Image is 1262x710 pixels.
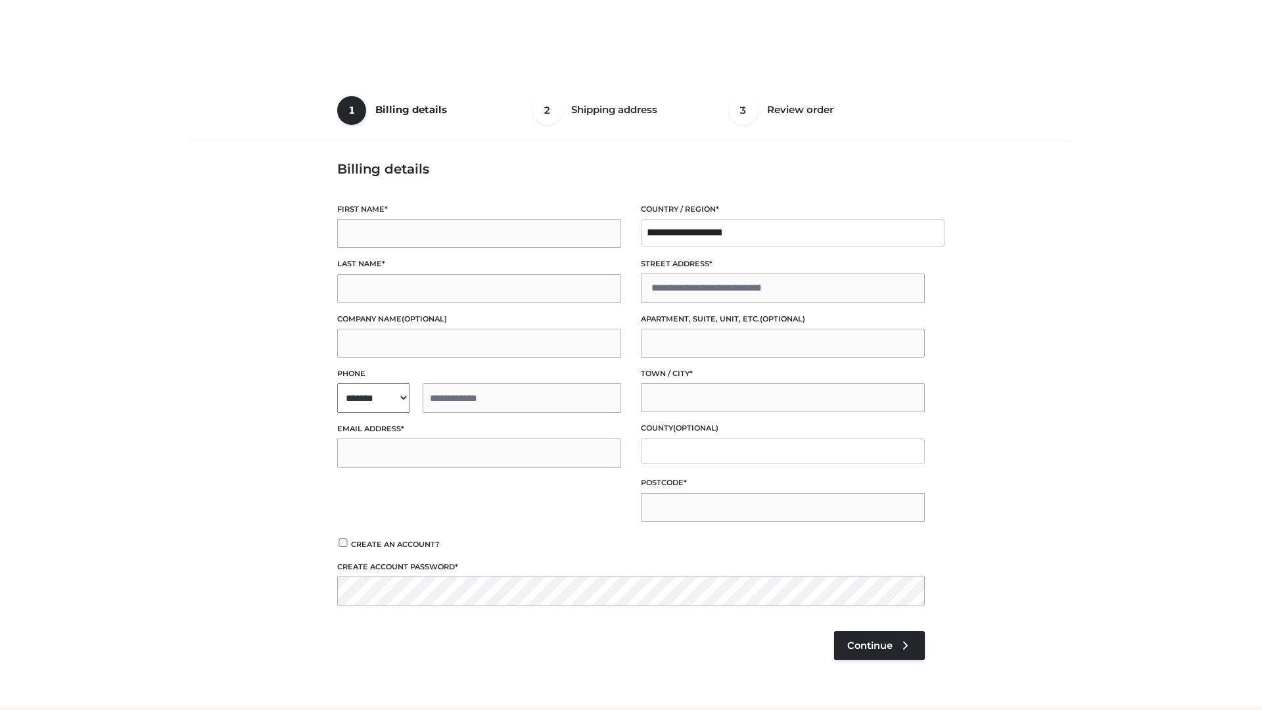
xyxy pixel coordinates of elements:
span: Shipping address [571,103,657,116]
label: Email address [337,423,621,435]
a: Continue [834,631,925,660]
span: 3 [729,96,758,125]
span: 1 [337,96,366,125]
span: (optional) [402,314,447,323]
label: Country / Region [641,203,925,216]
label: First name [337,203,621,216]
label: Town / City [641,367,925,380]
label: Phone [337,367,621,380]
label: Apartment, suite, unit, etc. [641,313,925,325]
label: Company name [337,313,621,325]
input: Create an account? [337,538,349,547]
label: Postcode [641,477,925,489]
span: (optional) [760,314,805,323]
label: Create account password [337,561,925,573]
label: County [641,422,925,435]
span: Billing details [375,103,447,116]
span: Create an account? [351,540,440,549]
span: Review order [767,103,833,116]
span: Continue [847,640,893,651]
label: Street address [641,258,925,270]
h3: Billing details [337,161,925,177]
span: (optional) [673,423,718,433]
span: 2 [533,96,562,125]
label: Last name [337,258,621,270]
